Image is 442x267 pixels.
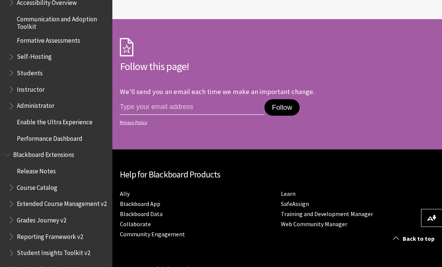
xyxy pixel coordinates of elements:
[17,214,66,224] span: Grades Journey v2
[17,230,83,240] span: Reporting Framework v2
[17,83,45,93] span: Instructor
[120,190,130,198] a: Ally
[17,116,93,126] span: Enable the Ultra Experience
[17,181,57,191] span: Course Catalog
[387,232,442,246] a: Back to top
[120,168,435,181] h2: Help for Blackboard Products
[120,220,151,228] a: Collaborate
[17,247,90,257] span: Student Insights Toolkit v2
[13,149,74,159] span: Blackboard Extensions
[120,38,133,57] img: Subscription Icon
[17,132,82,142] span: Performance Dashboard
[281,210,373,218] a: Training and Development Manager
[17,13,107,30] span: Communication and Adoption Toolkit
[17,67,43,77] span: Students
[281,190,296,198] a: Learn
[17,198,107,208] span: Extended Course Management v2
[17,51,52,61] span: Self-Hosting
[120,87,315,96] p: We'll send you an email each time we make an important change.
[17,34,80,44] span: Formative Assessments
[120,210,163,218] a: Blackboard Data
[17,165,56,175] span: Release Notes
[120,58,345,74] h2: Follow this page!
[264,99,300,116] button: Follow
[281,220,347,228] a: Web Community Manager
[281,200,309,208] a: SafeAssign
[17,100,54,110] span: Administrator
[120,120,342,125] a: Privacy Policy
[120,200,160,208] a: Blackboard App
[120,99,264,115] input: email address
[120,230,185,238] a: Community Engagement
